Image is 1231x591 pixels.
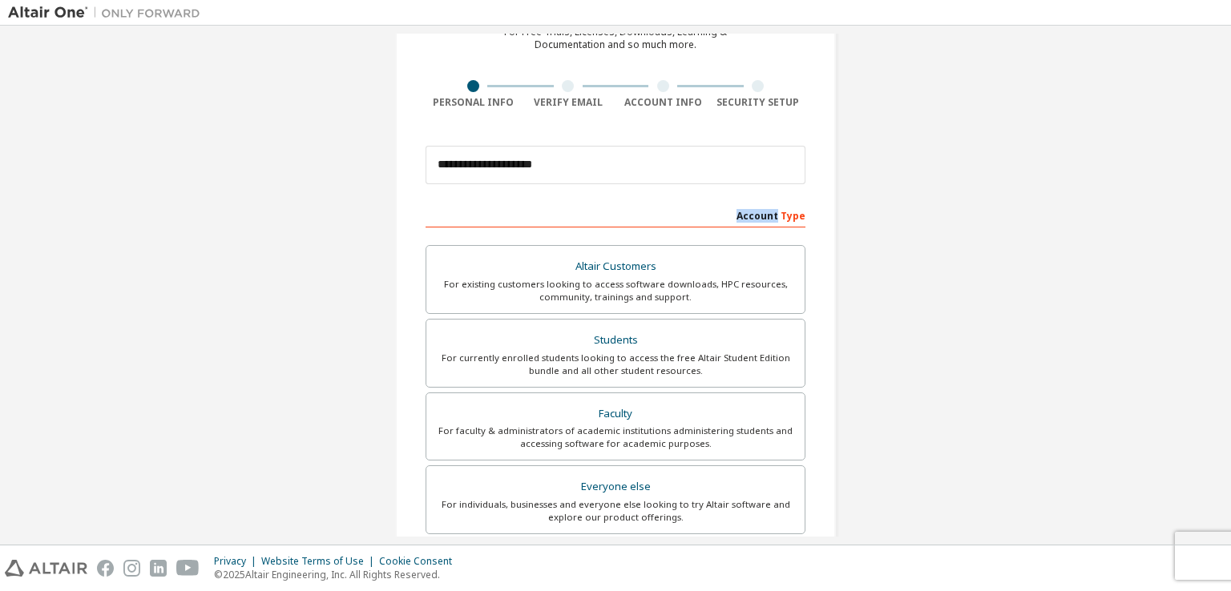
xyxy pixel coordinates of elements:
img: youtube.svg [176,560,200,577]
div: Students [436,329,795,352]
div: Account Info [615,96,711,109]
div: Cookie Consent [379,555,462,568]
img: altair_logo.svg [5,560,87,577]
div: Account Type [426,202,805,227]
img: facebook.svg [97,560,114,577]
div: Privacy [214,555,261,568]
img: instagram.svg [123,560,140,577]
div: Faculty [436,403,795,425]
div: For existing customers looking to access software downloads, HPC resources, community, trainings ... [436,278,795,304]
div: Altair Customers [436,255,795,278]
p: © 2025 Altair Engineering, Inc. All Rights Reserved. [214,568,462,581]
div: Security Setup [711,96,806,109]
div: Verify Email [521,96,616,109]
div: Personal Info [426,96,521,109]
div: For Free Trials, Licenses, Downloads, Learning & Documentation and so much more. [504,26,727,51]
img: linkedin.svg [150,560,167,577]
img: Altair One [8,5,208,21]
div: Website Terms of Use [261,555,379,568]
div: For currently enrolled students looking to access the free Altair Student Edition bundle and all ... [436,352,795,377]
div: For individuals, businesses and everyone else looking to try Altair software and explore our prod... [436,498,795,524]
div: Everyone else [436,476,795,498]
div: For faculty & administrators of academic institutions administering students and accessing softwa... [436,424,795,450]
